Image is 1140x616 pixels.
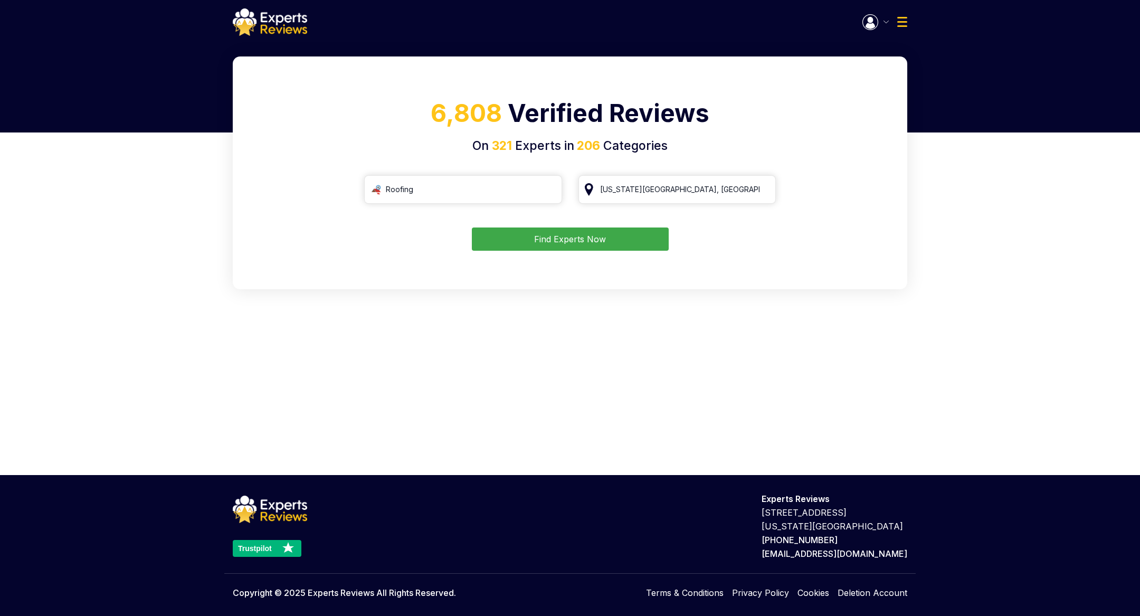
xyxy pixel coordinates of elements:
[762,506,907,519] p: [STREET_ADDRESS]
[762,519,907,533] p: [US_STATE][GEOGRAPHIC_DATA]
[838,586,907,599] a: Deletion Account
[364,175,562,204] input: Search Category
[797,586,829,599] a: Cookies
[862,14,878,30] img: Menu Icon
[762,547,907,561] p: [EMAIL_ADDRESS][DOMAIN_NAME]
[574,138,600,153] span: 206
[431,98,502,128] span: 6,808
[233,586,456,599] p: Copyright © 2025 Experts Reviews All Rights Reserved.
[646,586,724,599] a: Terms & Conditions
[762,492,907,506] p: Experts Reviews
[233,8,307,36] img: logo
[245,137,895,155] h4: On Experts in Categories
[492,138,512,153] span: 321
[472,228,669,251] button: Find Experts Now
[238,544,272,553] text: Trustpilot
[897,17,907,27] img: Menu Icon
[233,496,307,523] img: logo
[578,175,776,204] input: Your City
[762,533,907,547] p: [PHONE_NUMBER]
[233,540,307,557] a: Trustpilot
[245,95,895,137] h1: Verified Reviews
[732,586,789,599] a: Privacy Policy
[883,21,889,23] img: Menu Icon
